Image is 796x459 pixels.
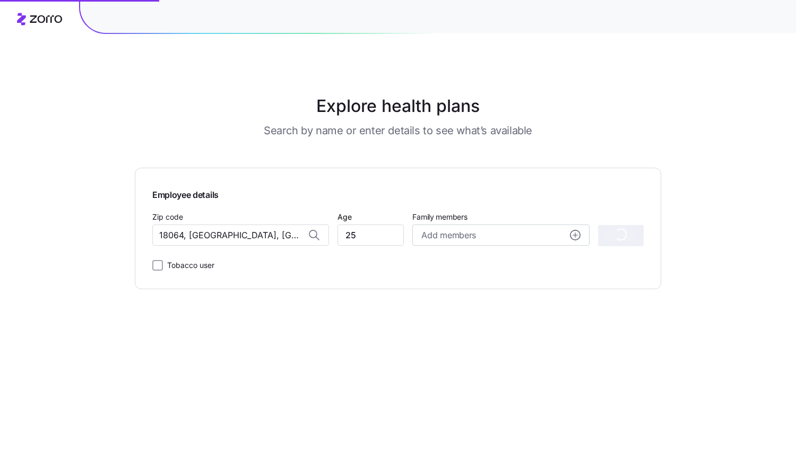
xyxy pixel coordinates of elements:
[152,211,183,223] label: Zip code
[338,211,352,223] label: Age
[412,212,589,222] span: Family members
[152,224,329,246] input: Zip code
[570,230,581,240] svg: add icon
[163,259,214,272] label: Tobacco user
[264,123,532,138] h3: Search by name or enter details to see what’s available
[412,224,589,246] button: Add membersadd icon
[421,229,475,242] span: Add members
[152,185,644,202] span: Employee details
[338,224,404,246] input: Age
[161,93,635,119] h1: Explore health plans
